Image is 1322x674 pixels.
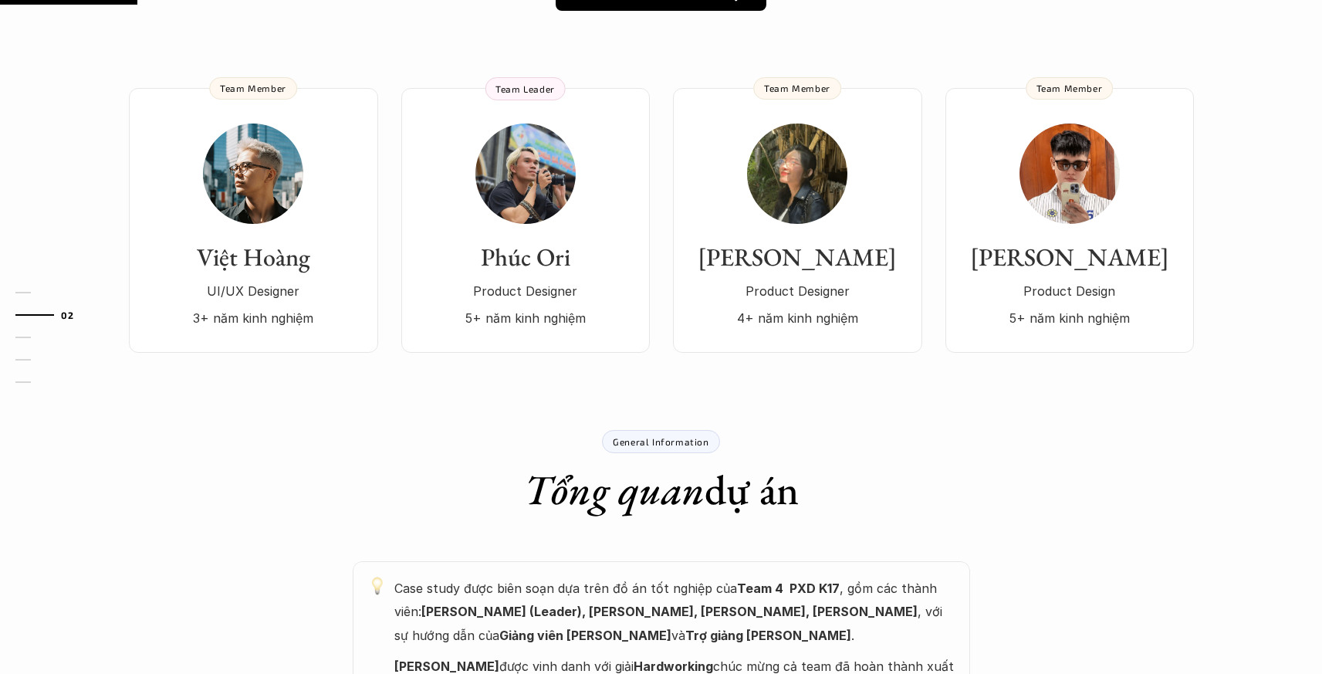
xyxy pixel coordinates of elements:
h1: dự án [524,465,799,515]
p: Product Designer [688,279,907,303]
h3: [PERSON_NAME] [961,242,1178,272]
p: 3+ năm kinh nghiệm [144,307,363,330]
p: Team Member [764,83,830,93]
em: Tổng quan [524,462,705,517]
p: Product Design [961,279,1178,303]
p: 5+ năm kinh nghiệm [961,307,1178,330]
h3: [PERSON_NAME] [688,242,907,272]
strong: Team 4 PXD K17 [737,581,840,596]
strong: Hardworking [634,659,713,674]
a: [PERSON_NAME]Product Design5+ năm kinh nghiệmTeam Member [945,88,1194,353]
strong: [PERSON_NAME] [394,659,499,674]
p: Product Designer [417,279,634,303]
a: Phúc OriProduct Designer5+ năm kinh nghiệmTeam Leader [401,88,650,353]
p: 5+ năm kinh nghiệm [417,307,634,330]
p: Team Leader [495,83,555,94]
a: [PERSON_NAME]Product Designer4+ năm kinh nghiệmTeam Member [673,88,922,353]
p: 4+ năm kinh nghiệm [688,307,907,330]
p: General Information [613,436,708,447]
p: Case study được biên soạn dựa trên đồ án tốt nghiệp của , gồm các thành viên: , với sự hướng dẫn ... [394,577,955,647]
h3: Việt Hoàng [144,242,363,272]
h3: Phúc Ori [417,242,634,272]
strong: Trợ giảng [PERSON_NAME] [685,628,851,643]
p: Team Member [1036,83,1103,93]
strong: [PERSON_NAME] (Leader), [PERSON_NAME], [PERSON_NAME], [PERSON_NAME] [421,604,918,619]
a: 02 [15,306,89,324]
strong: 02 [61,309,73,320]
p: UI/UX Designer [144,279,363,303]
strong: Giảng viên [PERSON_NAME] [499,628,671,643]
a: Việt HoàngUI/UX Designer3+ năm kinh nghiệmTeam Member [129,88,378,353]
p: Team Member [220,83,286,93]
